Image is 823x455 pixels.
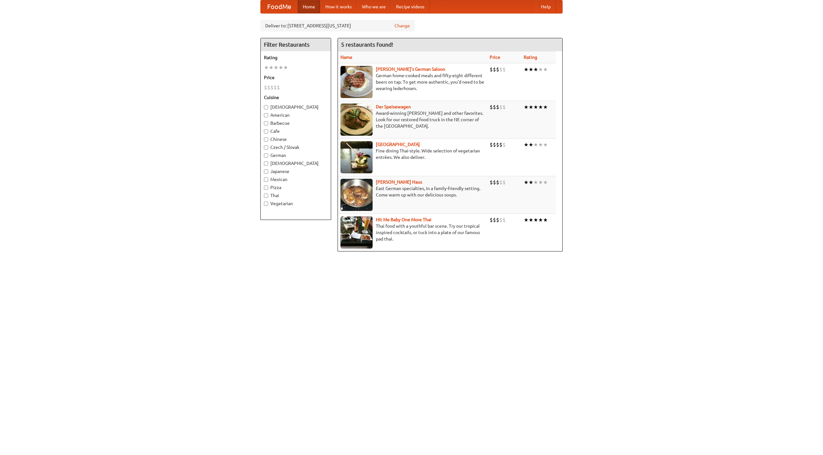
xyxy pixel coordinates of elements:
li: $ [499,141,502,148]
a: How it works [320,0,357,13]
label: Japanese [264,168,328,175]
div: Deliver to: [STREET_ADDRESS][US_STATE] [260,20,415,32]
li: $ [496,104,499,111]
li: $ [496,141,499,148]
img: kohlhaus.jpg [340,179,373,211]
img: esthers.jpg [340,66,373,98]
label: [DEMOGRAPHIC_DATA] [264,160,328,167]
a: Hit Me Baby One More Thai [376,217,431,222]
li: ★ [524,179,529,186]
input: Barbecue [264,121,268,125]
li: ★ [538,141,543,148]
h5: Cuisine [264,94,328,101]
ng-pluralize: 5 restaurants found! [341,41,393,48]
label: Chinese [264,136,328,142]
input: Chinese [264,137,268,141]
a: Home [298,0,320,13]
a: FoodMe [261,0,298,13]
li: $ [499,216,502,223]
p: German home-cooked meals and fifty-eight different beers on tap. To get more authentic, you'd nee... [340,72,484,92]
a: [PERSON_NAME]'s German Saloon [376,67,445,72]
li: $ [490,66,493,73]
li: $ [264,84,267,91]
label: Vegetarian [264,200,328,207]
b: [PERSON_NAME] Haus [376,179,422,185]
a: Who we are [357,0,391,13]
li: ★ [533,141,538,148]
li: $ [493,104,496,111]
label: Thai [264,192,328,199]
input: German [264,153,268,158]
a: Change [394,23,410,29]
li: $ [502,179,506,186]
a: Help [536,0,556,13]
li: ★ [533,216,538,223]
li: $ [490,216,493,223]
a: Rating [524,55,537,60]
p: Fine dining Thai-style. Wide selection of vegetarian entrées. We also deliver. [340,148,484,160]
li: ★ [524,66,529,73]
label: Cafe [264,128,328,134]
a: Price [490,55,500,60]
label: Mexican [264,176,328,183]
li: ★ [533,66,538,73]
input: [DEMOGRAPHIC_DATA] [264,105,268,109]
li: $ [496,66,499,73]
li: ★ [524,104,529,111]
li: ★ [274,64,278,71]
li: $ [493,66,496,73]
li: ★ [543,66,548,73]
li: $ [267,84,270,91]
li: ★ [529,141,533,148]
input: Pizza [264,186,268,190]
li: $ [274,84,277,91]
img: satay.jpg [340,141,373,173]
li: ★ [533,179,538,186]
li: ★ [529,66,533,73]
li: $ [502,216,506,223]
li: ★ [543,216,548,223]
li: $ [502,66,506,73]
input: American [264,113,268,117]
li: $ [270,84,274,91]
p: Thai food with a youthful bar scene. Try our tropical inspired cocktails, or tuck into a plate of... [340,223,484,242]
li: ★ [264,64,269,71]
h5: Price [264,74,328,81]
a: Recipe videos [391,0,430,13]
a: Der Speisewagen [376,104,411,109]
li: ★ [278,64,283,71]
li: ★ [524,141,529,148]
label: German [264,152,328,159]
h4: Filter Restaurants [261,38,331,51]
li: ★ [543,104,548,111]
label: American [264,112,328,118]
li: $ [277,84,280,91]
label: [DEMOGRAPHIC_DATA] [264,104,328,110]
input: Thai [264,194,268,198]
li: ★ [538,104,543,111]
li: $ [499,104,502,111]
input: Czech / Slovak [264,145,268,150]
li: $ [493,141,496,148]
li: ★ [543,179,548,186]
li: $ [499,179,502,186]
li: $ [502,104,506,111]
li: $ [499,66,502,73]
li: ★ [529,179,533,186]
label: Pizza [264,184,328,191]
input: Vegetarian [264,202,268,206]
a: [GEOGRAPHIC_DATA] [376,142,420,147]
li: $ [496,216,499,223]
li: $ [496,179,499,186]
li: ★ [269,64,274,71]
h5: Rating [264,54,328,61]
li: ★ [529,216,533,223]
li: $ [490,104,493,111]
p: Award-winning [PERSON_NAME] and other favorites. Look for our restored food truck in the NE corne... [340,110,484,129]
li: ★ [543,141,548,148]
img: babythai.jpg [340,216,373,249]
img: speisewagen.jpg [340,104,373,136]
